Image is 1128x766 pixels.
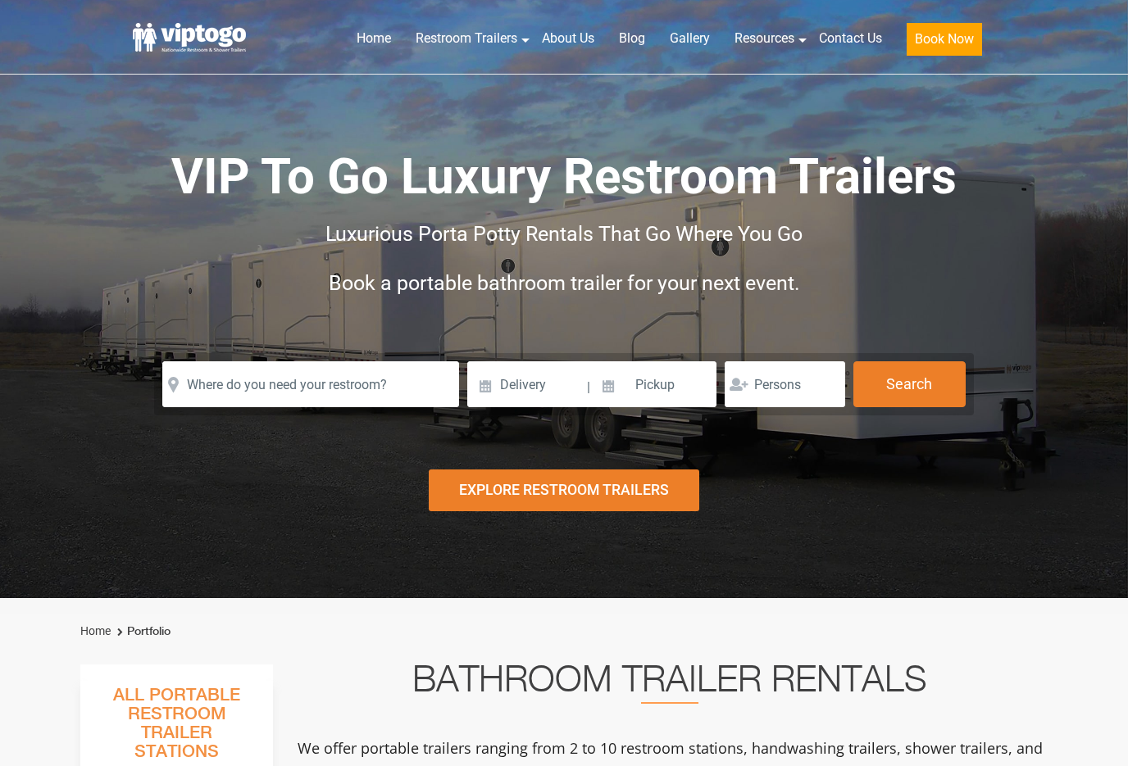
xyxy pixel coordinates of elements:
a: Gallery [657,20,722,57]
div: Explore Restroom Trailers [429,469,699,511]
li: Portfolio [113,622,171,641]
a: Blog [607,20,657,57]
a: Book Now [894,20,994,66]
button: Book Now [907,23,982,56]
a: Home [344,20,403,57]
input: Persons [725,361,845,407]
button: Search [853,361,966,407]
span: VIP To Go Luxury Restroom Trailers [171,147,957,206]
span: Luxurious Porta Potty Rentals That Go Where You Go [325,222,803,246]
input: Where do you need your restroom? [162,361,459,407]
h2: Bathroom Trailer Rentals [295,664,1044,704]
a: Restroom Trailers [403,20,530,57]
a: Contact Us [807,20,894,57]
a: Resources [722,20,807,57]
a: Home [80,624,111,637]
input: Pickup [592,361,716,407]
a: About Us [530,20,607,57]
span: Book a portable bathroom trailer for your next event. [329,271,800,295]
input: Delivery [467,361,584,407]
span: | [587,361,590,414]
